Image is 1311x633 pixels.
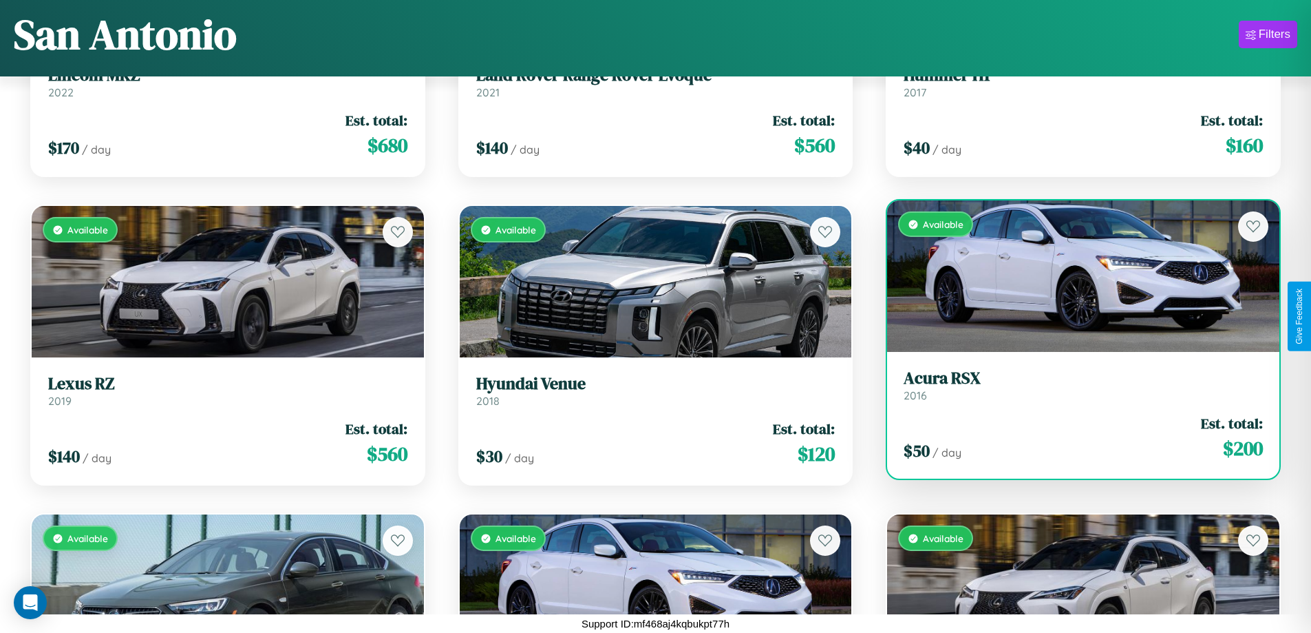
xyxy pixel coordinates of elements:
[476,136,508,159] span: $ 140
[48,85,74,99] span: 2022
[476,394,500,408] span: 2018
[904,369,1263,388] h3: Acura RSX
[904,85,926,99] span: 2017
[773,419,835,439] span: Est. total:
[82,143,111,156] span: / day
[476,65,835,85] h3: Land Rover Range Rover Evoque
[83,451,111,465] span: / day
[1226,132,1263,159] span: $ 160
[794,132,835,159] span: $ 560
[923,218,963,230] span: Available
[495,224,536,236] span: Available
[48,374,407,408] a: Lexus RZ2019
[1259,28,1290,41] div: Filters
[1201,413,1263,433] span: Est. total:
[1239,21,1297,48] button: Filters
[923,532,963,544] span: Available
[48,65,407,99] a: Lincoln MKZ2022
[48,136,79,159] span: $ 170
[904,65,1263,99] a: Hummer H12017
[476,374,835,394] h3: Hyundai Venue
[476,445,502,468] span: $ 30
[904,388,927,402] span: 2016
[505,451,534,465] span: / day
[904,136,930,159] span: $ 40
[1294,289,1304,344] div: Give Feedback
[932,446,961,459] span: / day
[367,132,407,159] span: $ 680
[798,440,835,468] span: $ 120
[932,143,961,156] span: / day
[476,65,835,99] a: Land Rover Range Rover Evoque2021
[476,374,835,408] a: Hyundai Venue2018
[14,6,237,63] h1: San Antonio
[345,110,407,130] span: Est. total:
[67,532,108,544] span: Available
[67,224,108,236] span: Available
[1201,110,1263,130] span: Est. total:
[773,110,835,130] span: Est. total:
[367,440,407,468] span: $ 560
[1223,435,1263,462] span: $ 200
[582,614,729,633] p: Support ID: mf468aj4kqbukpt77h
[904,369,1263,402] a: Acura RSX2016
[48,374,407,394] h3: Lexus RZ
[345,419,407,439] span: Est. total:
[904,439,930,462] span: $ 50
[14,586,47,619] div: Open Intercom Messenger
[495,532,536,544] span: Available
[476,85,500,99] span: 2021
[48,394,72,408] span: 2019
[48,445,80,468] span: $ 140
[511,143,540,156] span: / day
